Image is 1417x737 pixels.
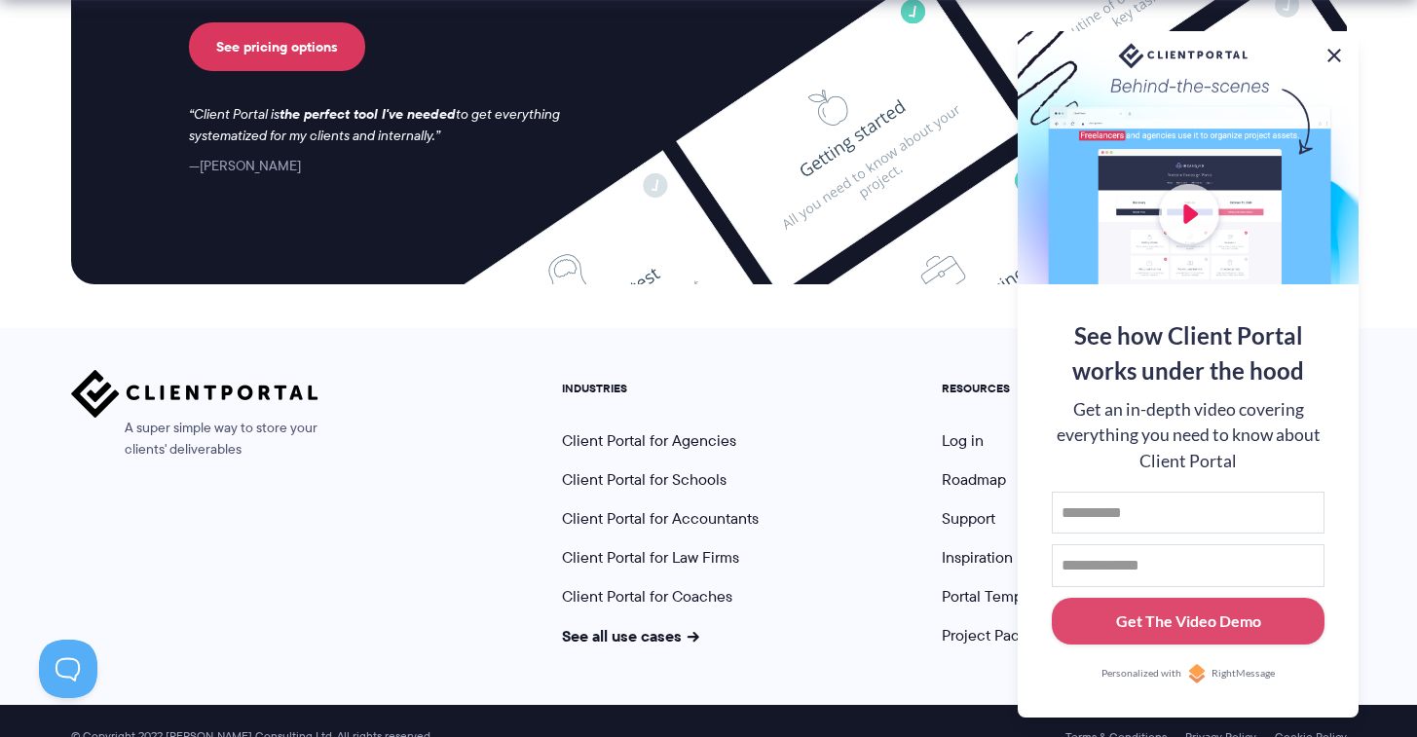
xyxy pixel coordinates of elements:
[1187,664,1207,683] img: Personalized with RightMessage
[562,468,727,491] a: Client Portal for Schools
[1052,397,1324,474] div: Get an in-depth video covering everything you need to know about Client Portal
[1212,666,1275,682] span: RightMessage
[562,624,700,647] a: See all use cases
[942,429,984,452] a: Log in
[562,546,739,569] a: Client Portal for Law Firms
[562,429,736,452] a: Client Portal for Agencies
[71,418,318,461] span: A super simple way to store your clients' deliverables
[942,624,1047,646] a: Project Pack
[189,104,586,147] p: Client Portal is to get everything systematized for my clients and internally.
[39,640,97,698] iframe: Toggle Customer Support
[189,156,301,175] cite: [PERSON_NAME]
[942,585,1055,608] a: Portal Templates
[1052,598,1324,645] button: Get The Video Demo
[1116,609,1261,633] div: Get The Video Demo
[189,22,365,71] a: See pricing options
[1052,318,1324,388] div: See how Client Portal works under the hood
[1052,664,1324,683] a: Personalized withRightMessage
[942,382,1055,395] h5: RESOURCES
[562,507,759,530] a: Client Portal for Accountants
[942,468,1006,491] a: Roadmap
[562,585,732,608] a: Client Portal for Coaches
[280,103,456,125] strong: the perfect tool I've needed
[942,546,1013,569] a: Inspiration
[562,382,759,395] h5: INDUSTRIES
[942,507,995,530] a: Support
[1101,666,1181,682] span: Personalized with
